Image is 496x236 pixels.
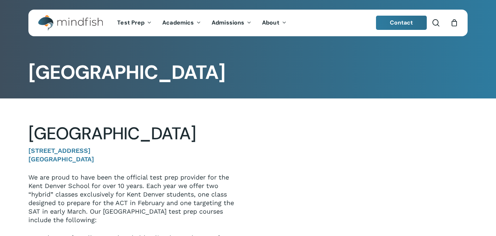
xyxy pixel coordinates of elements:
[28,123,237,144] h2: [GEOGRAPHIC_DATA]
[112,10,291,36] nav: Main Menu
[162,19,194,26] span: Academics
[206,20,257,26] a: Admissions
[28,61,468,84] h1: [GEOGRAPHIC_DATA]
[28,10,468,36] header: Main Menu
[257,20,292,26] a: About
[390,19,413,26] span: Contact
[28,173,237,234] p: We are proud to have been the official test prep provider for the Kent Denver School for over 10 ...
[28,147,91,154] strong: [STREET_ADDRESS]
[112,20,157,26] a: Test Prep
[450,19,458,27] a: Cart
[262,19,279,26] span: About
[212,19,244,26] span: Admissions
[157,20,206,26] a: Academics
[117,19,145,26] span: Test Prep
[376,16,427,30] a: Contact
[28,155,94,163] strong: [GEOGRAPHIC_DATA]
